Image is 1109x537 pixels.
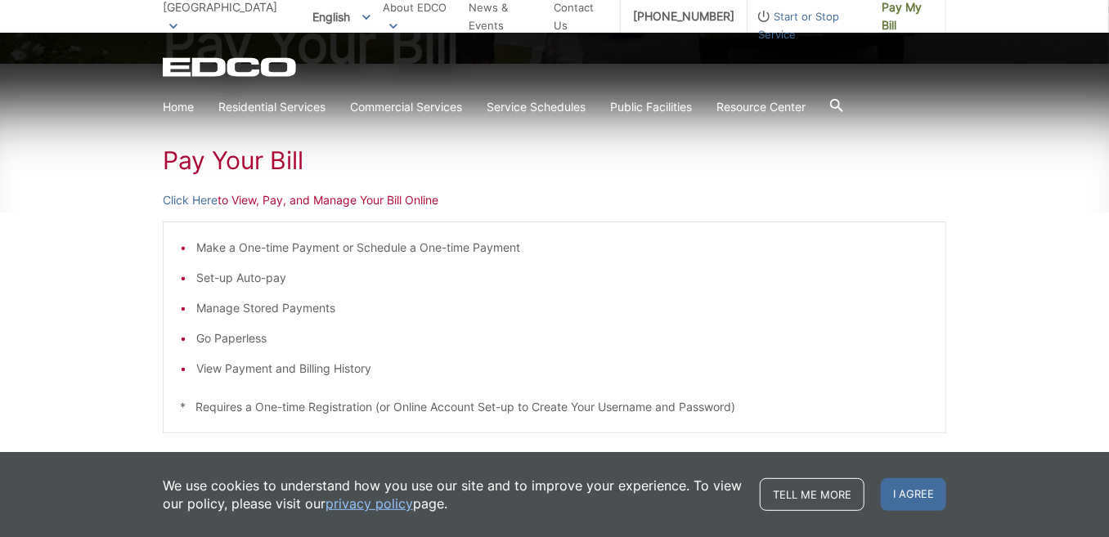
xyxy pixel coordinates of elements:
[163,191,218,209] a: Click Here
[163,98,194,116] a: Home
[163,477,743,512] p: We use cookies to understand how you use our site and to improve your experience. To view our pol...
[196,329,929,347] li: Go Paperless
[350,98,462,116] a: Commercial Services
[196,299,929,317] li: Manage Stored Payments
[196,239,929,257] li: Make a One-time Payment or Schedule a One-time Payment
[196,269,929,287] li: Set-up Auto-pay
[716,98,806,116] a: Resource Center
[610,98,692,116] a: Public Facilities
[196,360,929,378] li: View Payment and Billing History
[487,98,586,116] a: Service Schedules
[881,478,946,511] span: I agree
[180,398,929,416] p: * Requires a One-time Registration (or Online Account Set-up to Create Your Username and Password)
[300,3,383,30] span: English
[163,57,299,77] a: EDCD logo. Return to the homepage.
[218,98,326,116] a: Residential Services
[163,145,946,175] h1: Pay Your Bill
[326,494,413,512] a: privacy policy
[760,478,864,511] a: Tell me more
[163,191,946,209] p: to View, Pay, and Manage Your Bill Online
